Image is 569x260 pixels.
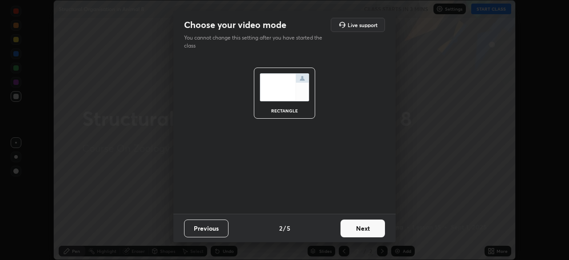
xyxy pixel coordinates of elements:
[283,224,286,233] h4: /
[260,73,309,101] img: normalScreenIcon.ae25ed63.svg
[279,224,282,233] h4: 2
[184,19,286,31] h2: Choose your video mode
[267,108,302,113] div: rectangle
[341,220,385,237] button: Next
[287,224,290,233] h4: 5
[184,220,228,237] button: Previous
[348,22,377,28] h5: Live support
[184,34,328,50] p: You cannot change this setting after you have started the class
